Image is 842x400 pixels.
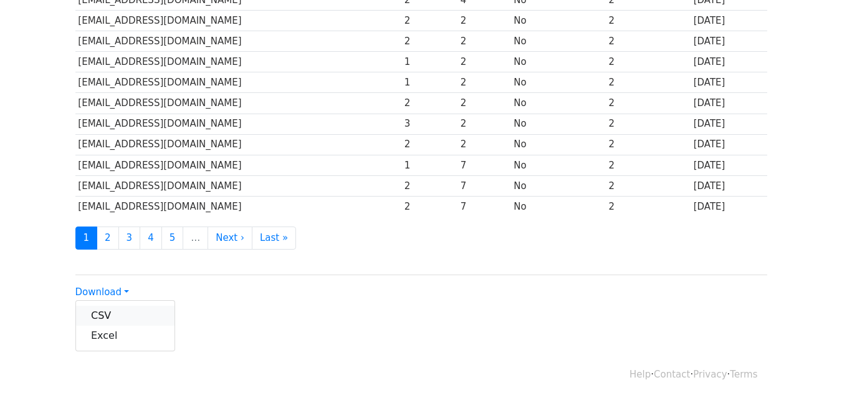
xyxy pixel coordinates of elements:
[252,227,296,250] a: Last »
[511,175,606,196] td: No
[691,52,767,72] td: [DATE]
[401,155,457,175] td: 1
[693,369,727,380] a: Privacy
[401,114,457,134] td: 3
[457,196,511,217] td: 7
[401,72,457,93] td: 1
[75,31,401,52] td: [EMAIL_ADDRESS][DOMAIN_NAME]
[606,72,691,93] td: 2
[606,114,691,134] td: 2
[75,134,401,155] td: [EMAIL_ADDRESS][DOMAIN_NAME]
[97,227,119,250] a: 2
[691,155,767,175] td: [DATE]
[691,175,767,196] td: [DATE]
[118,227,141,250] a: 3
[691,11,767,31] td: [DATE]
[691,93,767,114] td: [DATE]
[511,72,606,93] td: No
[511,134,606,155] td: No
[511,52,606,72] td: No
[691,134,767,155] td: [DATE]
[457,93,511,114] td: 2
[457,11,511,31] td: 2
[75,227,98,250] a: 1
[691,31,767,52] td: [DATE]
[629,369,651,380] a: Help
[511,11,606,31] td: No
[75,72,401,93] td: [EMAIL_ADDRESS][DOMAIN_NAME]
[75,114,401,134] td: [EMAIL_ADDRESS][DOMAIN_NAME]
[76,326,175,346] a: Excel
[457,72,511,93] td: 2
[457,175,511,196] td: 7
[457,155,511,175] td: 7
[401,175,457,196] td: 2
[606,196,691,217] td: 2
[140,227,162,250] a: 4
[780,340,842,400] iframe: Chat Widget
[654,369,690,380] a: Contact
[511,93,606,114] td: No
[75,155,401,175] td: [EMAIL_ADDRESS][DOMAIN_NAME]
[401,11,457,31] td: 2
[691,114,767,134] td: [DATE]
[511,196,606,217] td: No
[75,196,401,217] td: [EMAIL_ADDRESS][DOMAIN_NAME]
[457,114,511,134] td: 2
[401,31,457,52] td: 2
[161,227,184,250] a: 5
[401,134,457,155] td: 2
[76,306,175,326] a: CSV
[606,134,691,155] td: 2
[401,196,457,217] td: 2
[457,31,511,52] td: 2
[606,155,691,175] td: 2
[691,72,767,93] td: [DATE]
[606,31,691,52] td: 2
[75,175,401,196] td: [EMAIL_ADDRESS][DOMAIN_NAME]
[75,52,401,72] td: [EMAIL_ADDRESS][DOMAIN_NAME]
[208,227,252,250] a: Next ›
[511,155,606,175] td: No
[75,286,129,298] a: Download
[457,134,511,155] td: 2
[606,52,691,72] td: 2
[457,52,511,72] td: 2
[75,93,401,114] td: [EMAIL_ADDRESS][DOMAIN_NAME]
[401,93,457,114] td: 2
[606,11,691,31] td: 2
[730,369,757,380] a: Terms
[401,52,457,72] td: 1
[691,196,767,217] td: [DATE]
[511,31,606,52] td: No
[75,11,401,31] td: [EMAIL_ADDRESS][DOMAIN_NAME]
[511,114,606,134] td: No
[606,175,691,196] td: 2
[606,93,691,114] td: 2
